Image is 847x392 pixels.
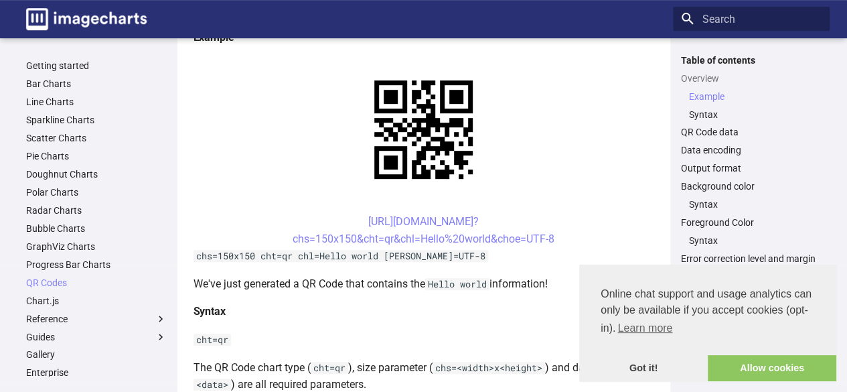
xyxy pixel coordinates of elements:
[194,334,231,346] code: cht=qr
[425,278,489,290] code: Hello world
[579,355,708,382] a: dismiss cookie message
[26,259,167,271] a: Progress Bar Charts
[601,286,815,338] span: Online chat support and usage analytics can only be available if you accept cookies (opt-in).
[26,8,147,30] img: logo
[26,295,167,307] a: Chart.js
[351,57,496,202] img: chart
[194,303,654,320] h4: Syntax
[673,54,830,66] label: Table of contents
[681,90,822,121] nav: Overview
[689,90,822,103] a: Example
[26,132,167,144] a: Scatter Charts
[433,362,545,374] code: chs=<width>x<height>
[673,7,830,31] input: Search
[26,60,167,72] a: Getting started
[689,235,822,247] a: Syntax
[26,186,167,198] a: Polar Charts
[681,126,822,138] a: QR Code data
[26,222,167,235] a: Bubble Charts
[26,313,167,325] label: Reference
[689,109,822,121] a: Syntax
[681,144,822,156] a: Data encoding
[26,241,167,253] a: GraphViz Charts
[26,96,167,108] a: Line Charts
[26,78,167,90] a: Bar Charts
[26,277,167,289] a: QR Codes
[681,253,822,265] a: Error correction level and margin
[21,3,152,36] a: Image-Charts documentation
[673,54,830,265] nav: Table of contents
[26,168,167,180] a: Doughnut Charts
[708,355,836,382] a: allow cookies
[26,114,167,126] a: Sparkline Charts
[681,72,822,84] a: Overview
[579,265,836,381] div: cookieconsent
[681,180,822,192] a: Background color
[293,215,554,245] a: [URL][DOMAIN_NAME]?chs=150x150&cht=qr&chl=Hello%20world&choe=UTF-8
[615,318,674,338] a: learn more about cookies
[689,198,822,210] a: Syntax
[26,367,167,379] a: Enterprise
[681,198,822,210] nav: Background color
[26,331,167,343] label: Guides
[194,250,488,262] code: chs=150x150 cht=qr chl=Hello world [PERSON_NAME]=UTF-8
[681,235,822,247] nav: Foreground Color
[681,162,822,174] a: Output format
[26,348,167,361] a: Gallery
[26,150,167,162] a: Pie Charts
[311,362,348,374] code: cht=qr
[194,275,654,293] p: We've just generated a QR Code that contains the information!
[681,216,822,228] a: Foreground Color
[26,204,167,216] a: Radar Charts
